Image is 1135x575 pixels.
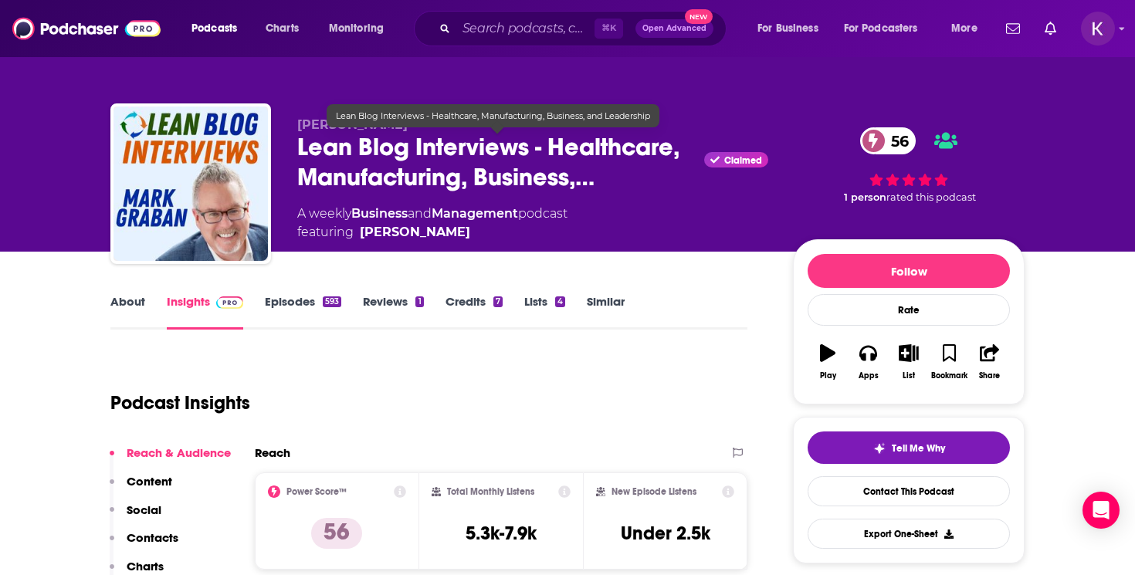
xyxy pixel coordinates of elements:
[595,19,623,39] span: ⌘ K
[191,18,237,39] span: Podcasts
[256,16,308,41] a: Charts
[297,223,567,242] span: featuring
[110,294,145,330] a: About
[110,445,231,474] button: Reach & Audience
[951,18,977,39] span: More
[876,127,916,154] span: 56
[181,16,257,41] button: open menu
[931,371,967,381] div: Bookmark
[408,206,432,221] span: and
[1038,15,1062,42] a: Show notifications dropdown
[110,502,161,531] button: Social
[127,502,161,517] p: Social
[834,16,940,41] button: open menu
[360,223,470,242] a: Mark Graban
[929,334,969,390] button: Bookmark
[351,206,408,221] a: Business
[110,474,172,502] button: Content
[127,474,172,489] p: Content
[493,296,503,307] div: 7
[265,294,341,330] a: Episodes593
[432,206,518,221] a: Management
[216,296,243,309] img: Podchaser Pro
[642,25,706,32] span: Open Advanced
[1081,12,1115,46] img: User Profile
[621,522,710,545] h3: Under 2.5k
[255,445,290,460] h2: Reach
[127,445,231,460] p: Reach & Audience
[266,18,299,39] span: Charts
[793,117,1025,214] div: 56 1 personrated this podcast
[12,14,161,43] img: Podchaser - Follow, Share and Rate Podcasts
[555,296,565,307] div: 4
[524,294,565,330] a: Lists4
[808,476,1010,506] a: Contact This Podcast
[808,294,1010,326] div: Rate
[110,530,178,559] button: Contacts
[127,530,178,545] p: Contacts
[757,18,818,39] span: For Business
[297,117,408,132] span: [PERSON_NAME]
[820,371,836,381] div: Play
[886,191,976,203] span: rated this podcast
[724,157,762,164] span: Claimed
[612,486,696,497] h2: New Episode Listens
[1081,12,1115,46] span: Logged in as kwignall
[127,559,164,573] p: Charts
[113,107,268,261] img: Lean Blog Interviews - Healthcare, Manufacturing, Business, and Leadership
[970,334,1010,390] button: Share
[940,16,997,41] button: open menu
[859,371,879,381] div: Apps
[860,127,916,154] a: 56
[446,294,503,330] a: Credits7
[808,519,1010,549] button: Export One-Sheet
[1000,15,1026,42] a: Show notifications dropdown
[110,391,250,414] h1: Podcast Insights
[167,294,243,330] a: InsightsPodchaser Pro
[323,296,341,307] div: 593
[808,254,1010,288] button: Follow
[685,9,713,24] span: New
[889,334,929,390] button: List
[1082,492,1120,529] div: Open Intercom Messenger
[286,486,347,497] h2: Power Score™
[848,334,888,390] button: Apps
[587,294,625,330] a: Similar
[311,518,362,549] p: 56
[844,191,886,203] span: 1 person
[363,294,423,330] a: Reviews1
[747,16,838,41] button: open menu
[979,371,1000,381] div: Share
[447,486,534,497] h2: Total Monthly Listens
[327,104,659,127] div: Lean Blog Interviews - Healthcare, Manufacturing, Business, and Leadership
[903,371,915,381] div: List
[873,442,886,455] img: tell me why sparkle
[635,19,713,38] button: Open AdvancedNew
[466,522,537,545] h3: 5.3k-7.9k
[329,18,384,39] span: Monitoring
[892,442,945,455] span: Tell Me Why
[415,296,423,307] div: 1
[297,205,567,242] div: A weekly podcast
[456,16,595,41] input: Search podcasts, credits, & more...
[844,18,918,39] span: For Podcasters
[808,334,848,390] button: Play
[808,431,1010,464] button: tell me why sparkleTell Me Why
[1081,12,1115,46] button: Show profile menu
[318,16,404,41] button: open menu
[429,11,741,46] div: Search podcasts, credits, & more...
